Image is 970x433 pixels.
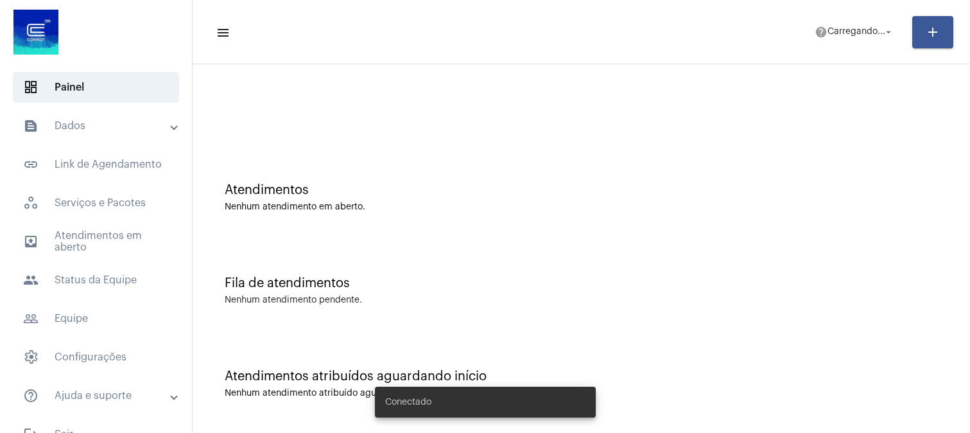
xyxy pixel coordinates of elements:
[8,380,192,411] mat-expansion-panel-header: sidenav iconAjuda e suporte
[225,389,938,398] div: Nenhum atendimento atribuído aguardando.
[225,276,938,290] div: Fila de atendimentos
[23,118,171,134] mat-panel-title: Dados
[23,272,39,288] mat-icon: sidenav icon
[925,24,940,40] mat-icon: add
[13,72,179,103] span: Painel
[883,26,894,38] mat-icon: arrow_drop_down
[225,296,362,305] div: Nenhum atendimento pendente.
[815,26,827,39] mat-icon: help
[8,110,192,141] mat-expansion-panel-header: sidenav iconDados
[10,6,62,58] img: d4669ae0-8c07-2337-4f67-34b0df7f5ae4.jpeg
[23,234,39,249] mat-icon: sidenav icon
[23,388,39,403] mat-icon: sidenav icon
[23,80,39,95] span: sidenav icon
[225,202,938,212] div: Nenhum atendimento em aberto.
[23,311,39,326] mat-icon: sidenav icon
[216,25,229,40] mat-icon: sidenav icon
[23,349,39,365] span: sidenav icon
[225,183,938,197] div: Atendimentos
[827,28,885,37] span: Carregando...
[225,369,938,384] div: Atendimentos atribuídos aguardando início
[13,149,179,180] span: Link de Agendamento
[13,265,179,296] span: Status da Equipe
[13,303,179,334] span: Equipe
[23,157,39,172] mat-icon: sidenav icon
[807,19,902,45] button: Carregando...
[385,396,431,409] span: Conectado
[13,226,179,257] span: Atendimentos em aberto
[23,388,171,403] mat-panel-title: Ajuda e suporte
[23,195,39,211] span: sidenav icon
[13,188,179,218] span: Serviços e Pacotes
[13,342,179,373] span: Configurações
[23,118,39,134] mat-icon: sidenav icon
